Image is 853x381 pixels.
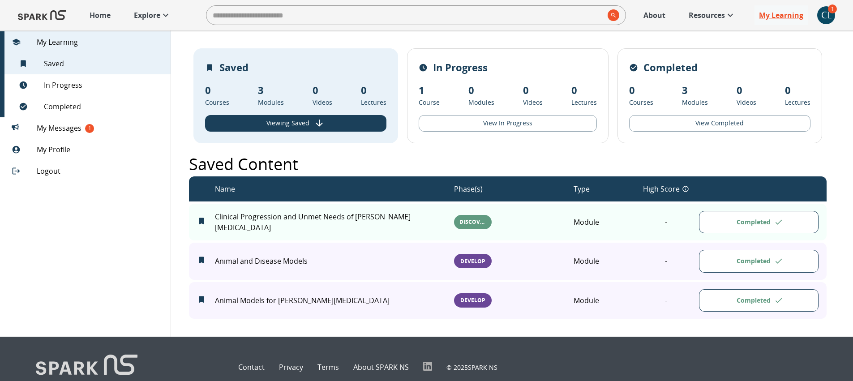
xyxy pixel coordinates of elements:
img: LinkedIn [423,362,432,371]
div: My Messages 1 [4,117,171,139]
p: Videos [313,98,332,107]
p: Modules [682,98,708,107]
svg: Displays your best quiz result for a module/course. [682,185,689,193]
p: - [633,295,699,306]
a: Resources [684,5,740,25]
p: Module [574,217,633,227]
p: Course [419,98,440,107]
p: Animal and Disease Models [215,256,454,266]
p: Courses [629,98,653,107]
p: © 2025 SPARK NS [446,363,497,372]
span: Develop [455,257,491,265]
svg: Remove from My Learning [197,256,206,265]
p: About [643,10,665,21]
p: Saved Content [189,152,298,176]
button: Completed [699,289,819,312]
p: 0 [468,83,494,98]
p: In Progress [433,60,488,75]
span: Logout [37,166,163,176]
a: About SPARK NS [353,362,409,372]
p: 0 [737,83,756,98]
p: My Learning [759,10,803,21]
svg: Remove from My Learning [197,295,206,304]
p: Videos [737,98,756,107]
p: Clinical Progression and Unmet Needs of [PERSON_NAME][MEDICAL_DATA] [215,211,454,233]
p: Lectures [361,98,386,107]
img: Logo of SPARK at Stanford [18,4,66,26]
p: Lectures [571,98,597,107]
p: - [633,256,699,266]
p: 0 [523,83,543,98]
a: My Learning [754,5,808,25]
span: My Profile [37,144,163,155]
p: Modules [258,98,284,107]
div: Name [215,184,235,194]
a: Explore [129,5,176,25]
span: Completed [44,101,163,112]
button: View Saved [205,115,386,132]
p: Completed [643,60,698,75]
div: High Score [643,184,689,194]
a: Privacy [279,362,303,372]
p: 0 [571,83,597,98]
span: 1 [828,4,837,13]
p: Lectures [785,98,810,107]
p: 0 [313,83,332,98]
p: Explore [134,10,160,21]
p: 0 [785,83,810,98]
span: My Learning [37,37,163,47]
button: View Completed [629,115,810,132]
p: Animal Models for [PERSON_NAME][MEDICAL_DATA] [215,295,454,306]
p: - [633,217,699,227]
a: Contact [238,362,265,372]
div: Phase(s) [454,184,483,194]
p: Module [574,295,633,306]
span: Saved [44,58,163,69]
div: Type [574,184,590,194]
p: 3 [258,83,284,98]
p: Module [574,256,633,266]
svg: Remove from My Learning [197,217,206,226]
p: Resources [689,10,725,21]
p: Saved [219,60,249,75]
div: CL [817,6,835,24]
p: 3 [682,83,708,98]
p: Courses [205,98,229,107]
p: 0 [205,83,229,98]
span: 1 [85,124,94,133]
button: Completed [699,211,819,234]
p: Videos [523,98,543,107]
p: Modules [468,98,494,107]
button: search [604,6,619,25]
p: 0 [361,83,386,98]
p: 0 [629,83,653,98]
button: account of current user [817,6,835,24]
a: Home [85,5,115,25]
div: My Profile [4,139,171,160]
span: Discover [454,218,492,226]
a: Terms [317,362,339,372]
a: About [639,5,670,25]
p: Home [90,10,111,21]
p: 1 [419,83,440,98]
span: Develop [455,296,491,304]
div: Logout [4,160,171,182]
span: In Progress [44,80,163,90]
button: View In Progress [419,115,597,132]
span: My Messages [37,123,163,133]
img: Logo of SPARK at Stanford [36,355,137,380]
button: Completed [699,250,819,273]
